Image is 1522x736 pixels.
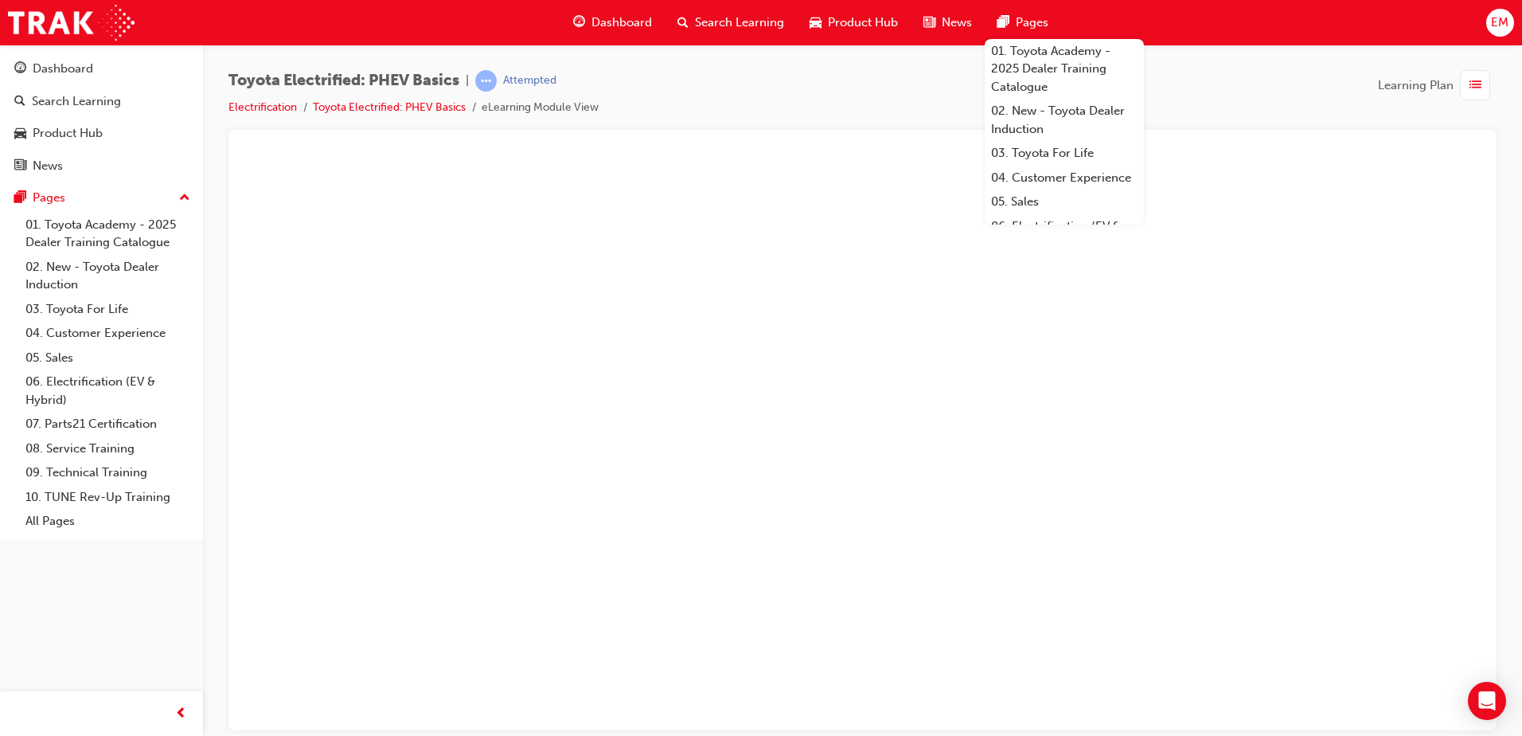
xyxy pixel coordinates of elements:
[14,159,26,174] span: news-icon
[228,72,459,90] span: Toyota Electrified: PHEV Basics
[32,92,121,111] div: Search Learning
[19,509,197,534] a: All Pages
[1469,76,1481,96] span: list-icon
[228,100,297,114] a: Electrification
[560,6,665,39] a: guage-iconDashboard
[19,412,197,437] a: 07. Parts21 Certification
[6,51,197,183] button: DashboardSearch LearningProduct HubNews
[6,183,197,213] button: Pages
[997,13,1009,33] span: pages-icon
[6,87,197,116] a: Search Learning
[466,72,469,90] span: |
[19,255,197,297] a: 02. New - Toyota Dealer Induction
[313,100,466,114] a: Toyota Electrified: PHEV Basics
[797,6,911,39] a: car-iconProduct Hub
[923,13,935,33] span: news-icon
[810,13,821,33] span: car-icon
[19,460,197,485] a: 09. Technical Training
[33,60,93,78] div: Dashboard
[985,141,1144,166] a: 03. Toyota For Life
[19,321,197,346] a: 04. Customer Experience
[19,437,197,461] a: 08. Service Training
[33,124,103,143] div: Product Hub
[573,13,585,33] span: guage-icon
[19,485,197,510] a: 10. TUNE Rev-Up Training
[1378,76,1454,95] span: Learning Plan
[665,6,797,39] a: search-iconSearch Learning
[19,297,197,322] a: 03. Toyota For Life
[503,73,556,88] div: Attempted
[475,70,497,92] span: learningRecordVerb_ATTEMPT-icon
[14,95,25,109] span: search-icon
[1491,14,1508,32] span: EM
[6,119,197,148] a: Product Hub
[19,213,197,255] a: 01. Toyota Academy - 2025 Dealer Training Catalogue
[985,166,1144,190] a: 04. Customer Experience
[942,14,972,32] span: News
[695,14,784,32] span: Search Learning
[1378,70,1497,100] button: Learning Plan
[33,157,63,175] div: News
[6,151,197,181] a: News
[985,99,1144,141] a: 02. New - Toyota Dealer Induction
[1486,9,1514,37] button: EM
[1016,14,1048,32] span: Pages
[911,6,985,39] a: news-iconNews
[19,370,197,412] a: 06. Electrification (EV & Hybrid)
[482,99,599,117] li: eLearning Module View
[8,5,135,41] img: Trak
[14,191,26,206] span: pages-icon
[985,214,1144,256] a: 06. Electrification (EV & Hybrid)
[985,6,1061,39] a: pages-iconPages
[33,189,65,207] div: Pages
[14,127,26,141] span: car-icon
[14,62,26,76] span: guage-icon
[591,14,652,32] span: Dashboard
[985,39,1144,100] a: 01. Toyota Academy - 2025 Dealer Training Catalogue
[179,188,190,209] span: up-icon
[985,190,1144,214] a: 05. Sales
[1468,682,1506,720] div: Open Intercom Messenger
[19,346,197,370] a: 05. Sales
[175,704,187,724] span: prev-icon
[828,14,898,32] span: Product Hub
[6,54,197,84] a: Dashboard
[677,13,689,33] span: search-icon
